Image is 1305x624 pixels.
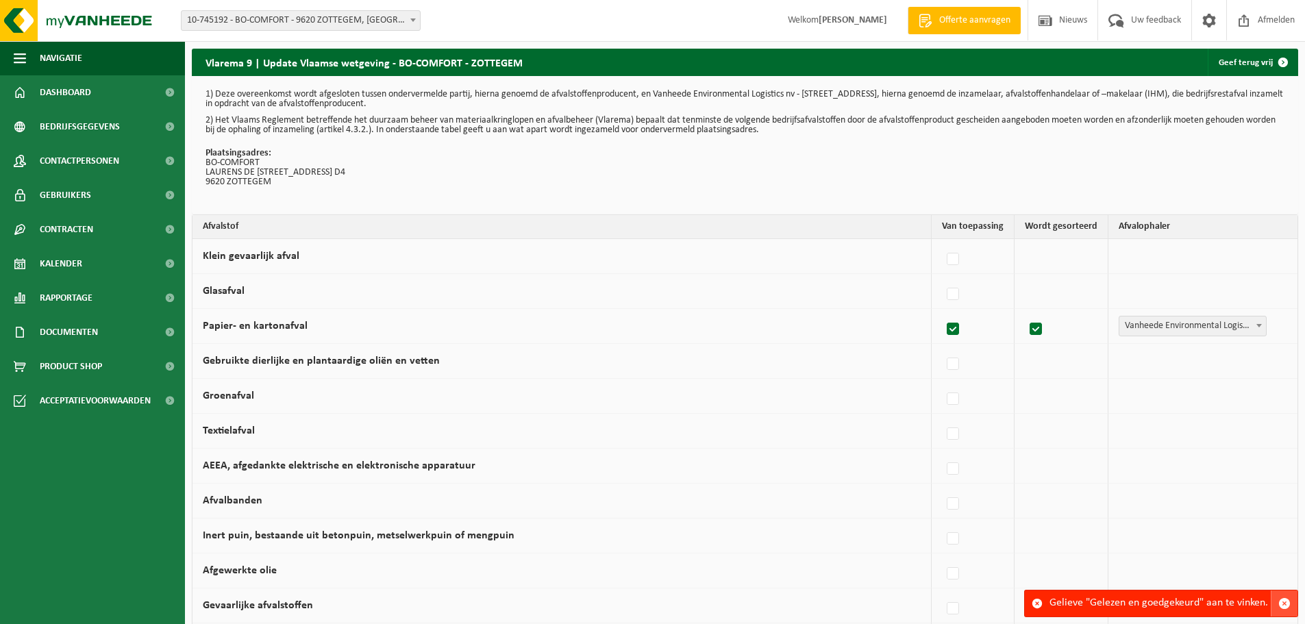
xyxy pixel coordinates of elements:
label: Glasafval [203,286,245,297]
label: Klein gevaarlijk afval [203,251,299,262]
span: Kalender [40,247,82,281]
span: 10-745192 - BO-COMFORT - 9620 ZOTTEGEM, LAURENS DE METSSTRAAT 72D4 [181,10,421,31]
span: Dashboard [40,75,91,110]
label: Groenafval [203,390,254,401]
span: Bedrijfsgegevens [40,110,120,144]
label: Afvalbanden [203,495,262,506]
span: Navigatie [40,41,82,75]
span: Contracten [40,212,93,247]
label: Gevaarlijke afvalstoffen [203,600,313,611]
label: Afgewerkte olie [203,565,277,576]
label: Gebruikte dierlijke en plantaardige oliën en vetten [203,355,440,366]
span: Product Shop [40,349,102,384]
span: Rapportage [40,281,92,315]
h2: Vlarema 9 | Update Vlaamse wetgeving - BO-COMFORT - ZOTTEGEM [192,49,536,75]
strong: Plaatsingsadres: [206,148,271,158]
th: Wordt gesorteerd [1015,215,1108,239]
label: Papier- en kartonafval [203,321,308,332]
a: Offerte aanvragen [908,7,1021,34]
span: Gebruikers [40,178,91,212]
label: Textielafval [203,425,255,436]
span: Vanheede Environmental Logistics [1119,316,1266,336]
p: 1) Deze overeenkomst wordt afgesloten tussen ondervermelde partij, hierna genoemd de afvalstoffen... [206,90,1284,109]
label: Inert puin, bestaande uit betonpuin, metselwerkpuin of mengpuin [203,530,514,541]
p: BO-COMFORT LAURENS DE [STREET_ADDRESS] D4 9620 ZOTTEGEM [206,149,1284,187]
a: Geef terug vrij [1208,49,1297,76]
label: AEEA, afgedankte elektrische en elektronische apparatuur [203,460,475,471]
p: 2) Het Vlaams Reglement betreffende het duurzaam beheer van materiaalkringlopen en afvalbeheer (V... [206,116,1284,135]
th: Afvalophaler [1108,215,1297,239]
span: Vanheede Environmental Logistics [1119,316,1267,336]
span: Acceptatievoorwaarden [40,384,151,418]
div: Gelieve "Gelezen en goedgekeurd" aan te vinken. [1049,590,1271,616]
span: Contactpersonen [40,144,119,178]
span: Documenten [40,315,98,349]
span: Offerte aanvragen [936,14,1014,27]
th: Afvalstof [192,215,932,239]
strong: [PERSON_NAME] [819,15,887,25]
th: Van toepassing [932,215,1015,239]
span: 10-745192 - BO-COMFORT - 9620 ZOTTEGEM, LAURENS DE METSSTRAAT 72D4 [182,11,420,30]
